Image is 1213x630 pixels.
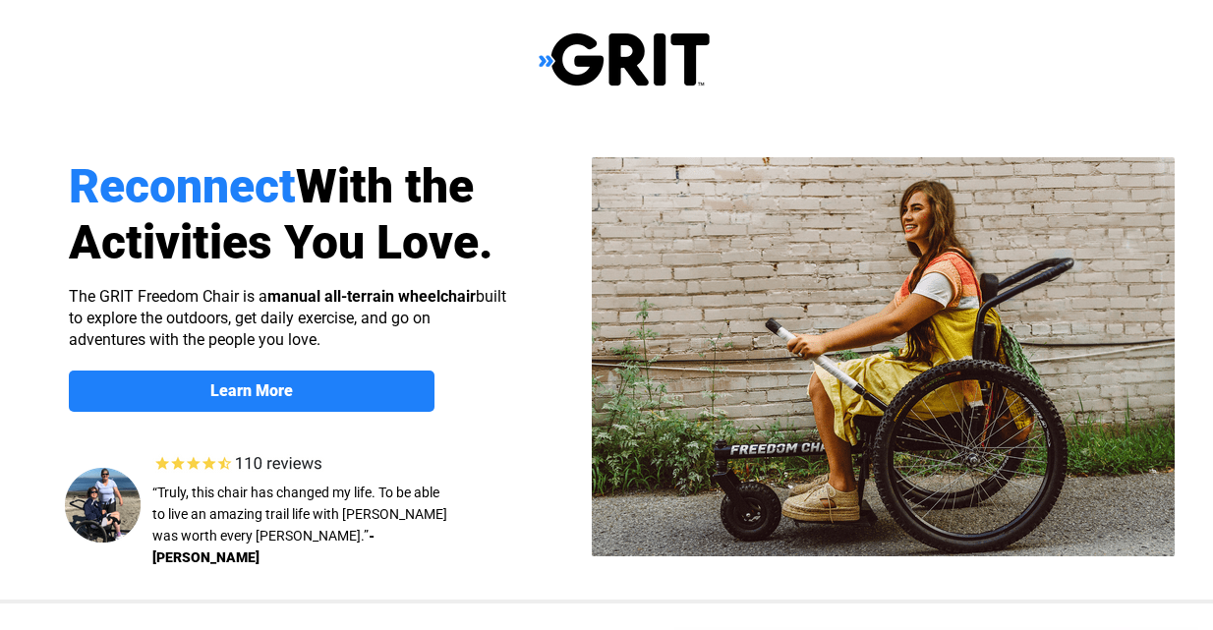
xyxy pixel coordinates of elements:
span: With the [296,158,474,214]
a: Learn More [69,371,434,412]
strong: manual all-terrain wheelchair [267,287,476,306]
span: The GRIT Freedom Chair is a built to explore the outdoors, get daily exercise, and go on adventur... [69,287,506,349]
span: Activities You Love. [69,214,493,270]
span: “Truly, this chair has changed my life. To be able to live an amazing trail life with [PERSON_NAM... [152,485,447,544]
strong: Learn More [210,381,293,400]
span: Reconnect [69,158,296,214]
